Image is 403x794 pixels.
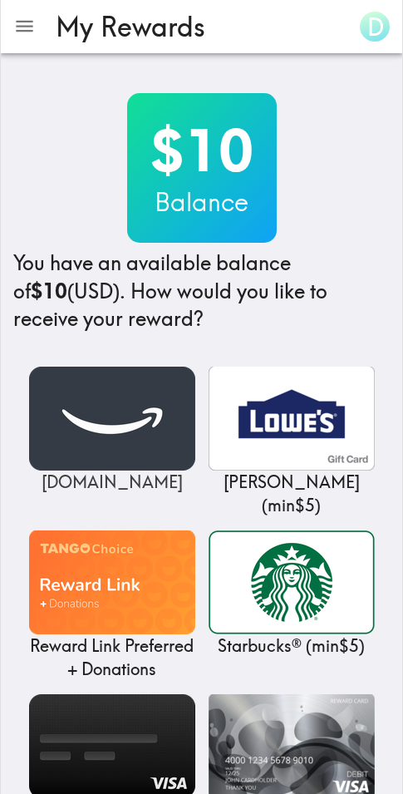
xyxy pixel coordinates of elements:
span: D [367,12,384,42]
img: Amazon.com [29,367,195,471]
a: Starbucks®Starbucks® (min$5) [209,530,375,658]
p: Starbucks® ( min $5 ) [209,634,375,658]
img: Starbucks® [209,530,375,634]
a: Lowe's[PERSON_NAME] (min$5) [209,367,375,517]
p: [PERSON_NAME] ( min $5 ) [209,471,375,517]
img: Lowe's [209,367,375,471]
h2: $10 [127,116,277,185]
h3: My Rewards [56,11,340,42]
h4: You have an available balance of (USD) . How would you like to receive your reward? [13,249,390,333]
a: Amazon.com[DOMAIN_NAME] [29,367,195,494]
p: [DOMAIN_NAME] [29,471,195,494]
h3: Balance [127,185,277,219]
img: Reward Link Preferred + Donations [29,530,195,634]
p: Reward Link Preferred + Donations [29,634,195,681]
b: $10 [31,279,67,303]
a: Reward Link Preferred + DonationsReward Link Preferred + Donations [29,530,195,681]
button: D [353,5,396,48]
